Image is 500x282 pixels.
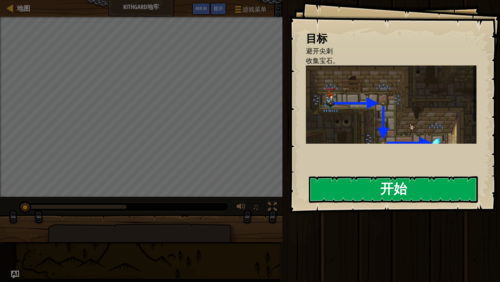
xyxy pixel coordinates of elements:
[11,271,19,279] button: Ask AI
[195,5,207,11] span: Ask AI
[214,5,223,11] span: 提示
[13,4,30,13] a: 地图
[266,201,279,215] button: 切换全屏
[17,4,30,13] span: 地图
[306,46,333,55] span: 避开尖刺
[251,201,263,215] button: ♫
[306,31,476,46] div: 目标
[298,56,475,66] li: 收集宝石。
[230,3,271,18] button: 游戏菜单
[192,3,210,15] button: Ask AI
[306,65,482,155] img: Kithgard 地牢
[253,202,259,212] span: ♫
[242,5,267,14] span: 游戏菜单
[298,46,475,56] li: 避开尖刺
[309,176,478,203] button: 开始
[234,201,248,215] button: 音量调节
[306,56,339,65] span: 收集宝石。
